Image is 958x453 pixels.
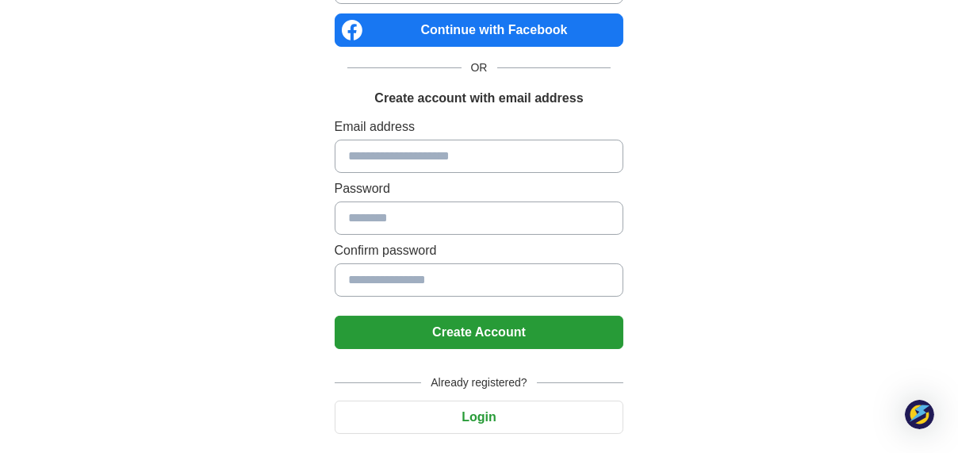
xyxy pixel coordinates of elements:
h1: Create account with email address [374,89,583,108]
span: OR [462,60,497,76]
a: Continue with Facebook [335,13,624,47]
label: Confirm password [335,241,624,260]
button: Login [335,401,624,434]
button: Create Account [335,316,624,349]
span: Already registered? [421,374,536,391]
label: Password [335,179,624,198]
a: Login [335,410,624,424]
label: Email address [335,117,624,136]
